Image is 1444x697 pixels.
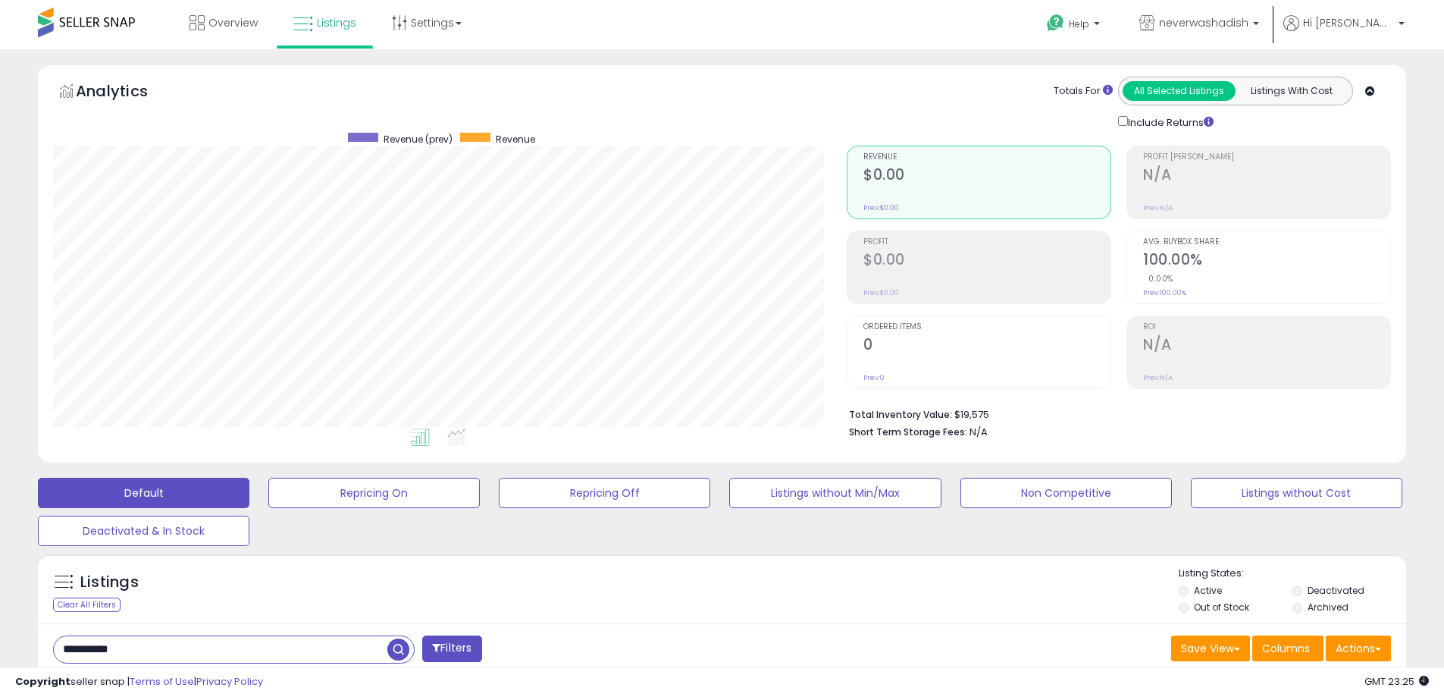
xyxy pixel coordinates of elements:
[1194,601,1249,614] label: Out of Stock
[863,203,899,212] small: Prev: $0.00
[863,153,1110,162] span: Revenue
[130,674,194,689] a: Terms of Use
[1303,15,1394,30] span: Hi [PERSON_NAME]
[1143,203,1173,212] small: Prev: N/A
[80,572,139,593] h5: Listings
[1143,273,1173,284] small: 0.00%
[729,478,941,508] button: Listings without Min/Max
[1159,15,1248,30] span: neverwashadish
[1143,153,1390,162] span: Profit [PERSON_NAME]
[863,251,1110,272] h2: $0.00
[1308,584,1364,597] label: Deactivated
[1143,251,1390,272] h2: 100.00%
[969,425,988,439] span: N/A
[1143,166,1390,187] h2: N/A
[1326,636,1391,661] button: Actions
[196,674,263,689] a: Privacy Policy
[499,478,710,508] button: Repricing Off
[1123,81,1236,101] button: All Selected Listings
[863,336,1110,356] h2: 0
[38,478,249,508] button: Default
[38,516,249,546] button: Deactivated & In Stock
[863,323,1110,331] span: Ordered Items
[422,636,481,662] button: Filters
[1262,641,1310,656] span: Columns
[76,80,177,105] h5: Analytics
[268,478,480,508] button: Repricing On
[863,166,1110,187] h2: $0.00
[1143,288,1186,297] small: Prev: 100.00%
[1046,14,1065,33] i: Get Help
[1194,584,1222,597] label: Active
[849,404,1380,422] li: $19,575
[1035,2,1115,49] a: Help
[863,373,885,382] small: Prev: 0
[1069,17,1089,30] span: Help
[1364,674,1429,689] span: 2025-08-12 23:25 GMT
[53,598,121,612] div: Clear All Filters
[1143,238,1390,246] span: Avg. Buybox Share
[496,133,535,146] span: Revenue
[384,133,453,146] span: Revenue (prev)
[1235,81,1348,101] button: Listings With Cost
[208,15,258,30] span: Overview
[849,425,967,438] b: Short Term Storage Fees:
[863,238,1110,246] span: Profit
[1252,636,1323,661] button: Columns
[1107,113,1232,130] div: Include Returns
[849,408,952,421] b: Total Inventory Value:
[863,288,899,297] small: Prev: $0.00
[15,674,70,689] strong: Copyright
[1054,84,1113,99] div: Totals For
[1179,567,1406,581] p: Listing States:
[1143,373,1173,382] small: Prev: N/A
[960,478,1172,508] button: Non Competitive
[317,15,356,30] span: Listings
[1143,336,1390,356] h2: N/A
[1283,15,1405,49] a: Hi [PERSON_NAME]
[15,675,263,689] div: seller snap | |
[1191,478,1402,508] button: Listings without Cost
[1308,601,1348,614] label: Archived
[1143,323,1390,331] span: ROI
[1171,636,1250,661] button: Save View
